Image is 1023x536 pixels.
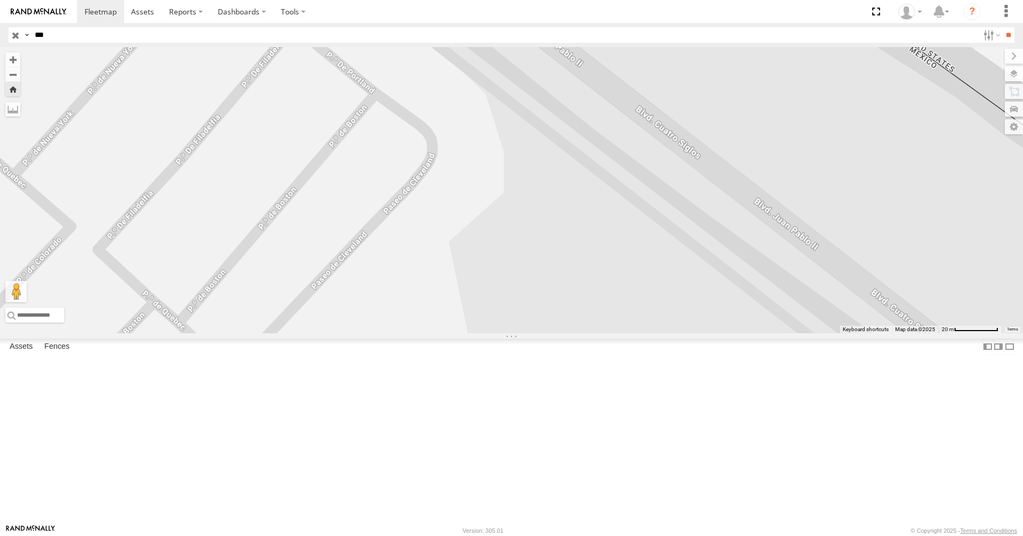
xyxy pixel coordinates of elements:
[1007,327,1018,332] a: Terms
[964,3,981,20] i: ?
[5,67,20,82] button: Zoom out
[1004,339,1015,354] label: Hide Summary Table
[5,82,20,96] button: Zoom Home
[895,4,926,20] div: Jonathan Soto
[22,27,31,43] label: Search Query
[942,326,954,332] span: 20 m
[982,339,993,354] label: Dock Summary Table to the Left
[5,102,20,117] label: Measure
[5,52,20,67] button: Zoom in
[463,527,503,534] div: Version: 305.01
[843,326,889,333] button: Keyboard shortcuts
[993,339,1004,354] label: Dock Summary Table to the Right
[4,339,38,354] label: Assets
[938,326,1002,333] button: Map Scale: 20 m per 79 pixels
[979,27,1002,43] label: Search Filter Options
[5,281,27,302] button: Drag Pegman onto the map to open Street View
[911,527,1017,534] div: © Copyright 2025 -
[960,527,1017,534] a: Terms and Conditions
[6,525,55,536] a: Visit our Website
[1005,119,1023,134] label: Map Settings
[895,326,935,332] span: Map data ©2025
[39,339,75,354] label: Fences
[11,8,66,16] img: rand-logo.svg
